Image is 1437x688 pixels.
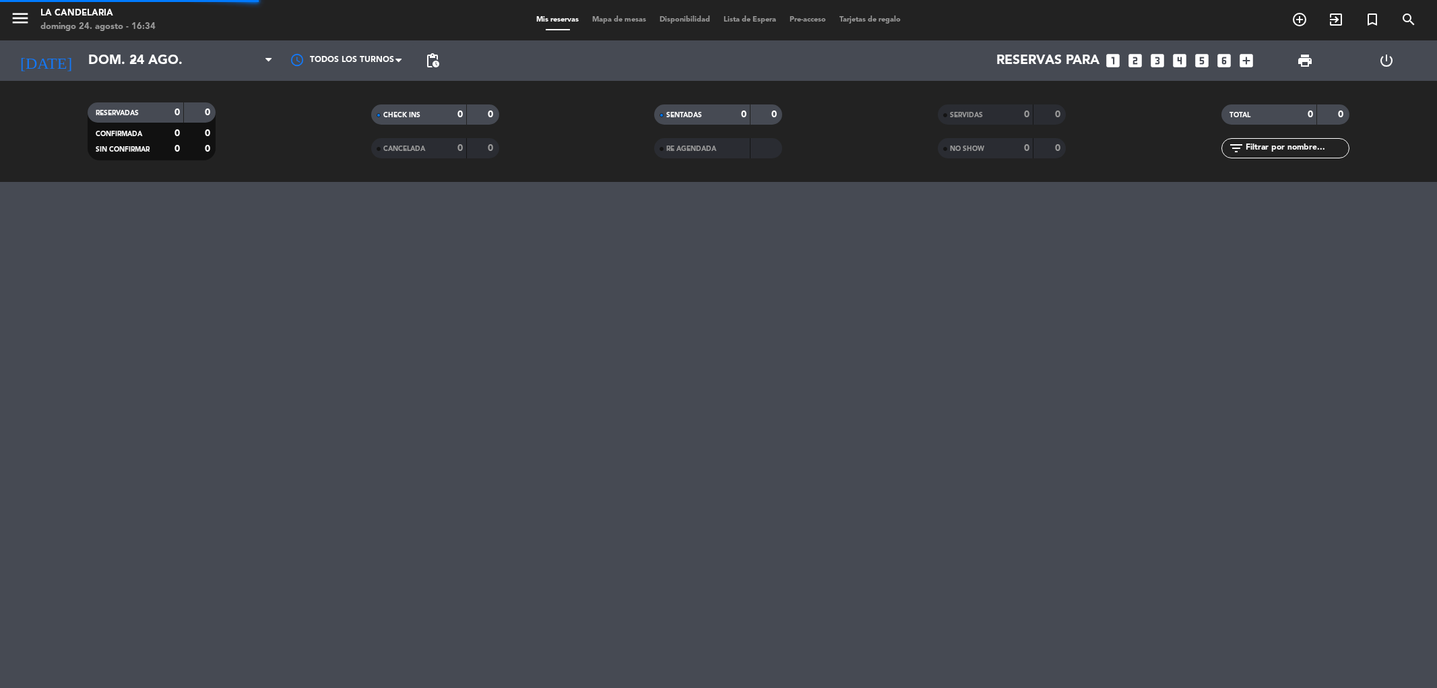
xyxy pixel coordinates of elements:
[653,16,717,24] span: Disponibilidad
[383,112,420,119] span: CHECK INS
[1215,52,1233,69] i: looks_6
[383,146,425,152] span: CANCELADA
[424,53,441,69] span: pending_actions
[174,129,180,138] strong: 0
[530,16,585,24] span: Mis reservas
[205,144,213,154] strong: 0
[1055,110,1063,119] strong: 0
[771,110,779,119] strong: 0
[1126,52,1144,69] i: looks_two
[1345,40,1427,81] div: LOG OUT
[1149,52,1166,69] i: looks_3
[741,110,746,119] strong: 0
[950,146,984,152] span: NO SHOW
[1378,53,1395,69] i: power_settings_new
[1338,110,1346,119] strong: 0
[457,144,463,153] strong: 0
[174,144,180,154] strong: 0
[40,7,156,20] div: LA CANDELARIA
[1308,110,1313,119] strong: 0
[1024,144,1029,153] strong: 0
[1291,11,1308,28] i: add_circle_outline
[1230,112,1250,119] span: TOTAL
[10,8,30,33] button: menu
[1238,52,1255,69] i: add_box
[833,16,907,24] span: Tarjetas de regalo
[96,131,142,137] span: CONFIRMADA
[666,112,702,119] span: SENTADAS
[1055,144,1063,153] strong: 0
[205,129,213,138] strong: 0
[10,46,82,75] i: [DATE]
[585,16,653,24] span: Mapa de mesas
[950,112,983,119] span: SERVIDAS
[996,53,1099,69] span: Reservas para
[666,146,716,152] span: RE AGENDADA
[488,144,496,153] strong: 0
[10,8,30,28] i: menu
[40,20,156,34] div: domingo 24. agosto - 16:34
[96,146,150,153] span: SIN CONFIRMAR
[1244,141,1349,156] input: Filtrar por nombre...
[1104,52,1122,69] i: looks_one
[1024,110,1029,119] strong: 0
[1364,11,1380,28] i: turned_in_not
[205,108,213,117] strong: 0
[1401,11,1417,28] i: search
[125,53,141,69] i: arrow_drop_down
[174,108,180,117] strong: 0
[1328,11,1344,28] i: exit_to_app
[1228,140,1244,156] i: filter_list
[1297,53,1313,69] span: print
[717,16,783,24] span: Lista de Espera
[783,16,833,24] span: Pre-acceso
[1193,52,1211,69] i: looks_5
[1171,52,1188,69] i: looks_4
[96,110,139,117] span: RESERVADAS
[488,110,496,119] strong: 0
[457,110,463,119] strong: 0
